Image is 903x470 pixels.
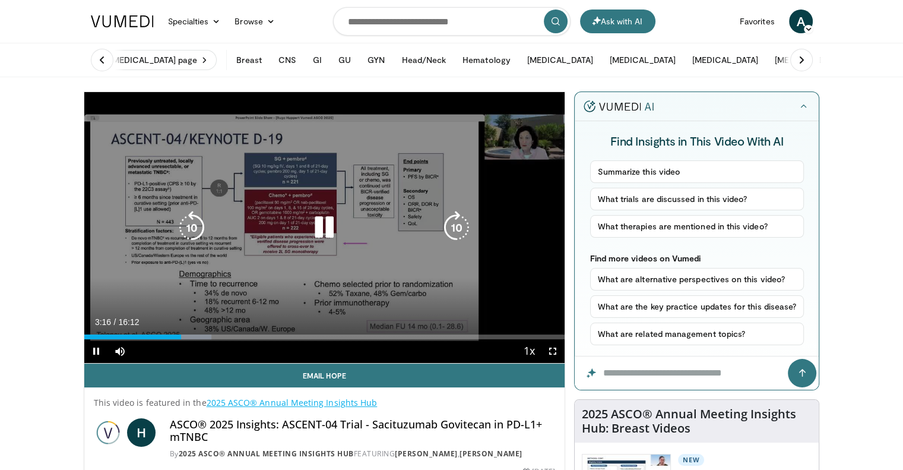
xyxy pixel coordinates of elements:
[575,357,819,390] input: Question for the AI
[590,188,804,210] button: What trials are discussed in this video?
[395,449,458,459] a: [PERSON_NAME]
[227,10,282,33] a: Browse
[179,449,354,459] a: 2025 ASCO® Annual Meeting Insights Hub
[590,295,804,318] button: What are the key practice updates for this disease?
[520,48,600,72] button: [MEDICAL_DATA]
[207,397,378,408] a: 2025 ASCO® Annual Meeting Insights Hub
[685,48,765,72] button: [MEDICAL_DATA]
[584,100,654,112] img: vumedi-ai-logo.v2.svg
[84,339,108,363] button: Pause
[582,407,812,436] h4: 2025 ASCO® Annual Meeting Insights Hub: Breast Videos
[460,449,522,459] a: [PERSON_NAME]
[127,418,156,447] a: H
[455,48,518,72] button: Hematology
[678,454,704,466] p: New
[590,215,804,238] button: What therapies are mentioned in this video?
[161,10,228,33] a: Specialties
[84,50,217,70] a: Visit [MEDICAL_DATA] page
[84,335,565,339] div: Progress Bar
[517,339,541,363] button: Playback Rate
[114,317,116,327] span: /
[118,317,139,327] span: 16:12
[108,339,132,363] button: Mute
[94,418,122,447] img: 2025 ASCO® Annual Meeting Insights Hub
[603,48,683,72] button: [MEDICAL_DATA]
[95,317,111,327] span: 3:16
[768,48,848,72] button: [MEDICAL_DATA]
[541,339,565,363] button: Fullscreen
[306,48,329,72] button: GI
[331,48,358,72] button: GU
[590,253,804,263] p: Find more videos on Vumedi
[590,268,804,291] button: What are alternative perspectives on this video?
[91,15,154,27] img: VuMedi Logo
[229,48,268,72] button: Breast
[733,10,782,33] a: Favorites
[84,92,565,364] video-js: Video Player
[590,160,804,183] button: Summarize this video
[580,10,655,33] button: Ask with AI
[170,449,556,459] div: By FEATURING ,
[333,7,571,36] input: Search topics, interventions
[360,48,392,72] button: GYN
[789,10,813,33] a: A
[271,48,303,72] button: CNS
[590,323,804,345] button: What are related management topics?
[394,48,453,72] button: Head/Neck
[590,133,804,149] h4: Find Insights in This Video With AI
[94,397,556,409] p: This video is featured in the
[170,418,556,444] h4: ASCO® 2025 Insights: ASCENT-04 Trial - Sacituzumab Govitecan in PD-L1+ mTNBC
[84,364,565,387] a: Email Hope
